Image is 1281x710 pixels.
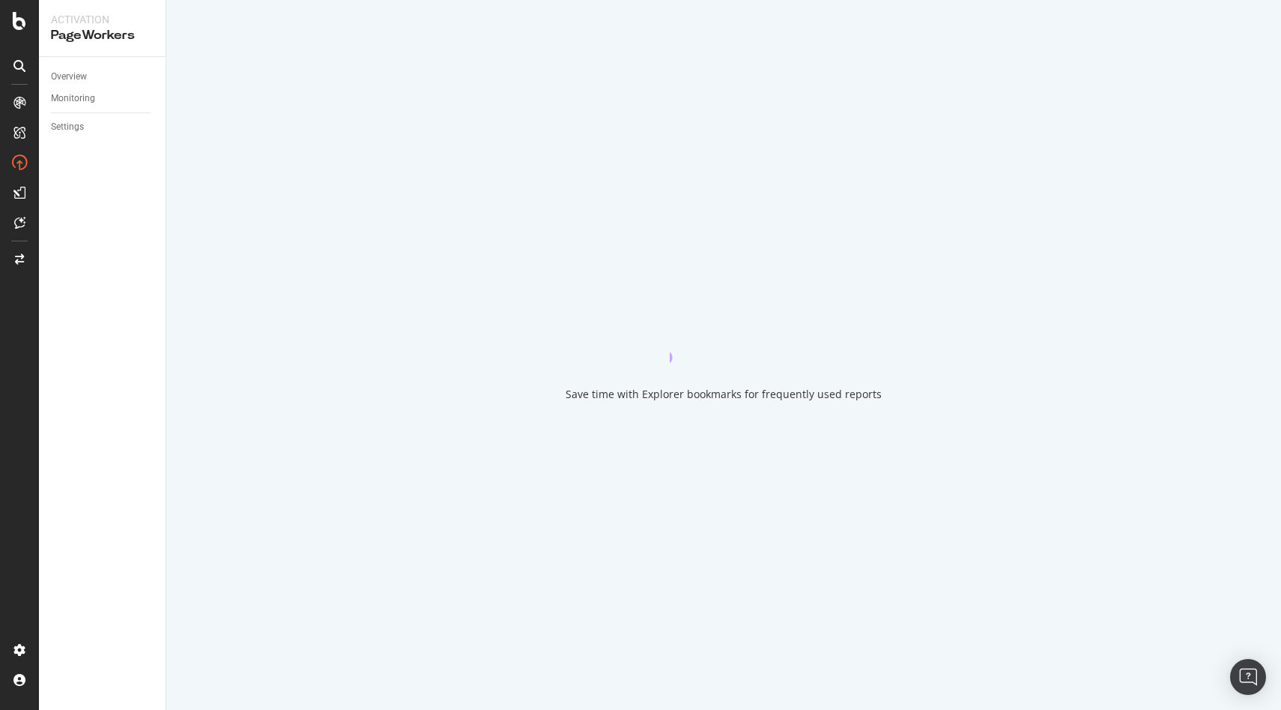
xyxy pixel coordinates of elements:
[51,27,154,44] div: PageWorkers
[1230,659,1266,695] div: Open Intercom Messenger
[566,387,882,402] div: Save time with Explorer bookmarks for frequently used reports
[51,69,155,85] a: Overview
[51,69,87,85] div: Overview
[51,91,95,106] div: Monitoring
[51,119,155,135] a: Settings
[670,309,778,363] div: animation
[51,119,84,135] div: Settings
[51,12,154,27] div: Activation
[51,91,155,106] a: Monitoring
